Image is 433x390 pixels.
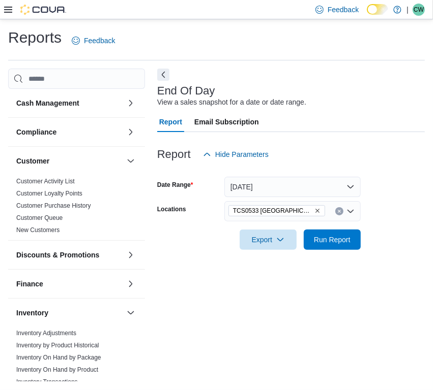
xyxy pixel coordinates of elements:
span: New Customers [16,226,60,234]
h3: Customer [16,156,49,166]
h3: Discounts & Promotions [16,250,99,260]
label: Date Range [157,181,193,189]
span: Report [159,112,182,132]
button: Inventory [125,307,137,319]
button: Hide Parameters [199,144,273,165]
span: TCS0533 [GEOGRAPHIC_DATA] [233,206,312,216]
span: Customer Queue [16,214,63,222]
a: Customer Purchase History [16,202,91,209]
div: Chris Wood [413,4,425,16]
p: | [407,4,409,16]
a: Inventory Transactions [16,378,78,385]
span: Feedback [84,36,115,46]
button: Next [157,69,169,81]
span: Customer Activity List [16,177,75,185]
span: Run Report [314,235,351,245]
a: Inventory On Hand by Package [16,354,101,361]
span: Export [246,230,291,250]
span: Feedback [328,5,359,15]
h3: Finance [16,279,43,289]
button: Compliance [125,126,137,138]
span: Inventory Transactions [16,378,78,386]
button: Remove TCS0533 Richmond from selection in this group [314,208,321,214]
span: Inventory On Hand by Product [16,366,98,374]
label: Locations [157,205,186,213]
h3: End Of Day [157,85,215,97]
button: Discounts & Promotions [16,250,123,260]
a: New Customers [16,226,60,234]
button: Finance [125,278,137,290]
input: Dark Mode [367,4,388,15]
h3: Cash Management [16,98,79,108]
span: Inventory On Hand by Package [16,353,101,362]
button: Export [240,230,297,250]
button: Discounts & Promotions [125,249,137,261]
span: TCS0533 Richmond [228,205,325,216]
button: Customer [16,156,123,166]
button: Compliance [16,127,123,137]
div: Customer [8,175,145,240]
a: Inventory On Hand by Product [16,366,98,373]
a: Customer Loyalty Points [16,190,82,197]
span: Inventory by Product Historical [16,341,99,349]
span: Customer Loyalty Points [16,189,82,198]
span: Email Subscription [194,112,259,132]
div: View a sales snapshot for a date or date range. [157,97,306,108]
h3: Inventory [16,308,48,318]
a: Customer Queue [16,214,63,221]
button: Open list of options [347,207,355,215]
button: Inventory [16,308,123,318]
h3: Compliance [16,127,56,137]
a: Inventory by Product Historical [16,342,99,349]
span: Customer Purchase History [16,202,91,210]
h1: Reports [8,27,62,48]
h3: Report [157,148,191,160]
img: Cova [20,5,66,15]
button: Clear input [335,207,343,215]
a: Customer Activity List [16,178,75,185]
button: Cash Management [16,98,123,108]
span: Inventory Adjustments [16,329,76,337]
button: [DATE] [224,177,361,197]
button: Customer [125,155,137,167]
button: Finance [16,279,123,289]
button: Cash Management [125,97,137,109]
a: Inventory Adjustments [16,330,76,337]
a: Feedback [68,30,119,51]
button: Run Report [304,230,361,250]
span: Hide Parameters [215,149,269,159]
span: CW [414,4,424,16]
